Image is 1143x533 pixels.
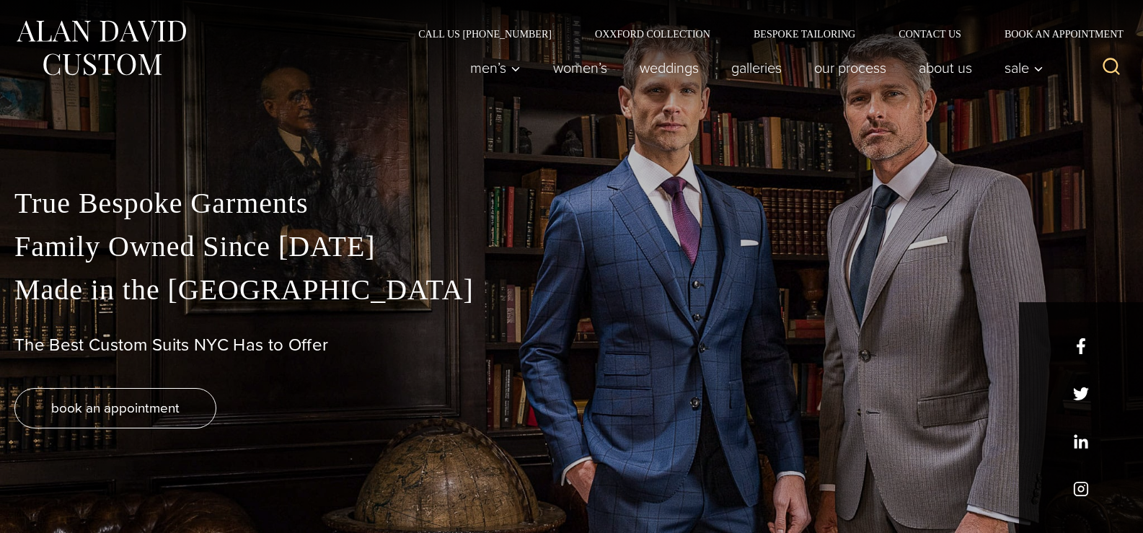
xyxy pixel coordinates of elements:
button: View Search Form [1094,50,1129,85]
nav: Primary Navigation [454,53,1051,82]
a: Oxxford Collection [573,29,732,39]
a: book an appointment [14,388,216,428]
a: Women’s [537,53,624,82]
img: Alan David Custom [14,16,187,80]
nav: Secondary Navigation [397,29,1129,39]
a: About Us [903,53,989,82]
a: Call Us [PHONE_NUMBER] [397,29,573,39]
a: Book an Appointment [983,29,1129,39]
a: weddings [624,53,715,82]
a: Our Process [798,53,903,82]
p: True Bespoke Garments Family Owned Since [DATE] Made in the [GEOGRAPHIC_DATA] [14,182,1129,312]
a: Contact Us [877,29,983,39]
h1: The Best Custom Suits NYC Has to Offer [14,335,1129,356]
span: book an appointment [51,397,180,418]
a: Bespoke Tailoring [732,29,877,39]
span: Sale [1005,61,1043,75]
span: Men’s [470,61,521,75]
a: Galleries [715,53,798,82]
